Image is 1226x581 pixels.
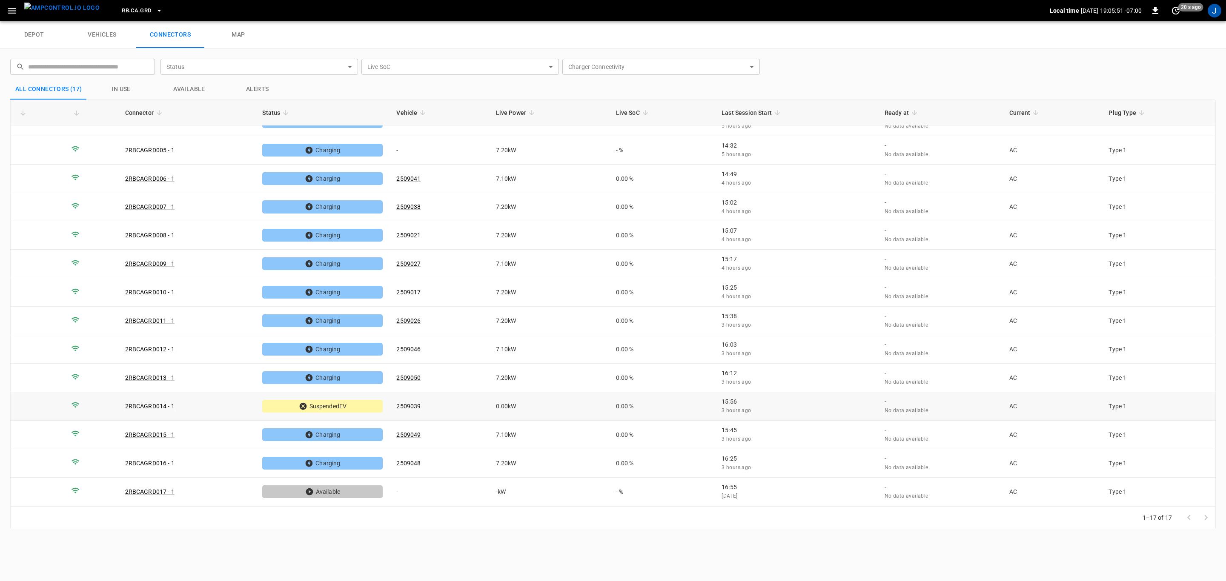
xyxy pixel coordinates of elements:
[1003,335,1102,364] td: AC
[1102,136,1215,165] td: Type 1
[1003,165,1102,193] td: AC
[396,317,421,324] a: 2509026
[722,322,751,328] span: 3 hours ago
[609,221,715,250] td: 0.00 %
[262,314,383,327] div: Charging
[885,293,928,299] span: No data available
[1102,364,1215,392] td: Type 1
[396,203,421,210] a: 2509038
[1143,513,1172,522] p: 1–17 of 17
[609,193,715,222] td: 0.00 %
[1102,278,1215,307] td: Type 1
[10,79,87,100] button: All Connectors (17)
[262,257,383,270] div: Charging
[885,208,928,214] span: No data available
[125,203,175,210] a: 2RBCAGRD007 - 1
[1009,108,1041,118] span: Current
[885,436,928,442] span: No data available
[489,364,609,392] td: 7.20 kW
[87,79,155,100] button: in use
[68,21,136,48] a: vehicles
[722,141,871,150] p: 14:32
[885,170,996,178] p: -
[885,379,928,385] span: No data available
[396,374,421,381] a: 2509050
[118,3,166,19] button: RB.CA.GRD
[722,464,751,470] span: 3 hours ago
[489,307,609,335] td: 7.20 kW
[722,255,871,263] p: 15:17
[262,229,383,242] div: Charging
[1178,3,1203,11] span: 20 s ago
[390,136,489,165] td: -
[885,283,996,292] p: -
[396,108,428,118] span: Vehicle
[489,478,609,506] td: - kW
[885,198,996,207] p: -
[122,6,151,16] span: RB.CA.GRD
[885,123,928,129] span: No data available
[262,200,383,213] div: Charging
[616,108,651,118] span: Live SoC
[1003,449,1102,478] td: AC
[885,483,996,491] p: -
[885,141,996,150] p: -
[1208,4,1221,17] div: profile-icon
[136,21,204,48] a: connectors
[722,208,751,214] span: 4 hours ago
[609,335,715,364] td: 0.00 %
[125,108,165,118] span: Connector
[262,286,383,299] div: Charging
[722,123,751,129] span: 5 hours ago
[885,454,996,463] p: -
[885,236,928,242] span: No data available
[396,260,421,267] a: 2509027
[396,431,421,438] a: 2509049
[722,226,871,235] p: 15:07
[1003,392,1102,421] td: AC
[885,322,928,328] span: No data available
[125,346,175,353] a: 2RBCAGRD012 - 1
[489,278,609,307] td: 7.20 kW
[1003,421,1102,449] td: AC
[885,226,996,235] p: -
[125,374,175,381] a: 2RBCAGRD013 - 1
[885,493,928,499] span: No data available
[722,293,751,299] span: 4 hours ago
[262,108,291,118] span: Status
[722,236,751,242] span: 4 hours ago
[609,250,715,278] td: 0.00 %
[1102,335,1215,364] td: Type 1
[1102,165,1215,193] td: Type 1
[1169,4,1183,17] button: set refresh interval
[396,175,421,182] a: 2509041
[722,312,871,320] p: 15:38
[722,436,751,442] span: 3 hours ago
[1050,6,1079,15] p: Local time
[1102,250,1215,278] td: Type 1
[722,454,871,463] p: 16:25
[1102,392,1215,421] td: Type 1
[24,3,100,13] img: ampcontrol.io logo
[489,136,609,165] td: 7.20 kW
[722,170,871,178] p: 14:49
[489,449,609,478] td: 7.20 kW
[489,193,609,222] td: 7.20 kW
[262,457,383,470] div: Charging
[609,136,715,165] td: - %
[396,460,421,467] a: 2509048
[496,108,538,118] span: Live Power
[396,289,421,296] a: 2509017
[722,407,751,413] span: 3 hours ago
[1102,193,1215,222] td: Type 1
[489,165,609,193] td: 7.10 kW
[722,350,751,356] span: 3 hours ago
[885,340,996,349] p: -
[1003,478,1102,506] td: AC
[262,485,383,498] div: Available
[489,421,609,449] td: 7.10 kW
[262,172,383,185] div: Charging
[1003,193,1102,222] td: AC
[885,108,920,118] span: Ready at
[609,421,715,449] td: 0.00 %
